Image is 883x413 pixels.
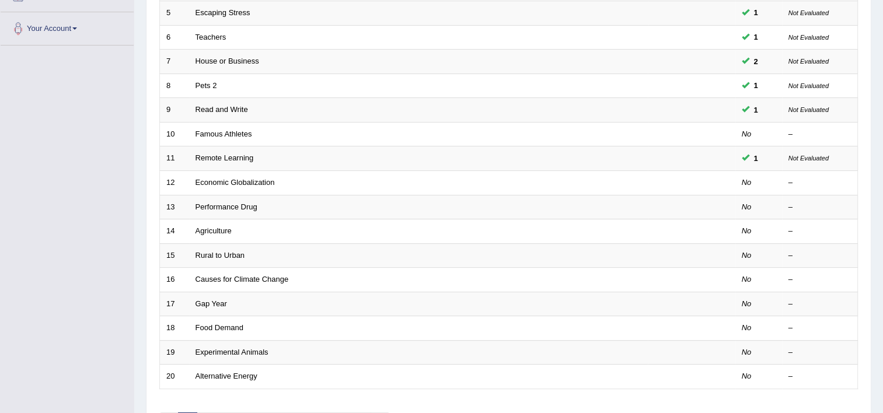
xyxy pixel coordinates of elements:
div: – [788,202,851,213]
em: No [742,372,752,380]
small: Not Evaluated [788,155,829,162]
em: No [742,299,752,308]
div: – [788,177,851,188]
div: – [788,129,851,140]
a: Escaping Stress [196,8,250,17]
td: 15 [160,243,189,268]
small: Not Evaluated [788,106,829,113]
span: You can still take this question [749,104,763,116]
em: No [742,202,752,211]
a: House or Business [196,57,259,65]
span: You can still take this question [749,55,763,68]
em: No [742,178,752,187]
em: No [742,226,752,235]
a: Agriculture [196,226,232,235]
small: Not Evaluated [788,58,829,65]
td: 20 [160,365,189,389]
span: You can still take this question [749,79,763,92]
div: – [788,250,851,261]
a: Teachers [196,33,226,41]
td: 6 [160,25,189,50]
a: Experimental Animals [196,348,268,356]
td: 19 [160,340,189,365]
em: No [742,129,752,138]
td: 10 [160,122,189,146]
td: 8 [160,73,189,98]
td: 5 [160,1,189,26]
a: Pets 2 [196,81,217,90]
td: 18 [160,316,189,341]
a: Alternative Energy [196,372,257,380]
a: Famous Athletes [196,129,252,138]
small: Not Evaluated [788,34,829,41]
span: You can still take this question [749,6,763,19]
td: 14 [160,219,189,244]
div: – [788,299,851,310]
div: – [788,347,851,358]
a: Your Account [1,12,134,41]
a: Rural to Urban [196,251,245,260]
a: Performance Drug [196,202,257,211]
div: – [788,371,851,382]
td: 7 [160,50,189,74]
small: Not Evaluated [788,82,829,89]
div: – [788,274,851,285]
span: You can still take this question [749,31,763,43]
td: 12 [160,170,189,195]
div: – [788,323,851,334]
span: You can still take this question [749,152,763,164]
td: 17 [160,292,189,316]
td: 11 [160,146,189,171]
td: 9 [160,98,189,123]
em: No [742,275,752,283]
td: 13 [160,195,189,219]
a: Remote Learning [196,153,254,162]
div: – [788,226,851,237]
em: No [742,251,752,260]
em: No [742,323,752,332]
a: Food Demand [196,323,243,332]
td: 16 [160,268,189,292]
a: Gap Year [196,299,227,308]
small: Not Evaluated [788,9,829,16]
a: Read and Write [196,105,248,114]
em: No [742,348,752,356]
a: Economic Globalization [196,178,275,187]
a: Causes for Climate Change [196,275,289,283]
